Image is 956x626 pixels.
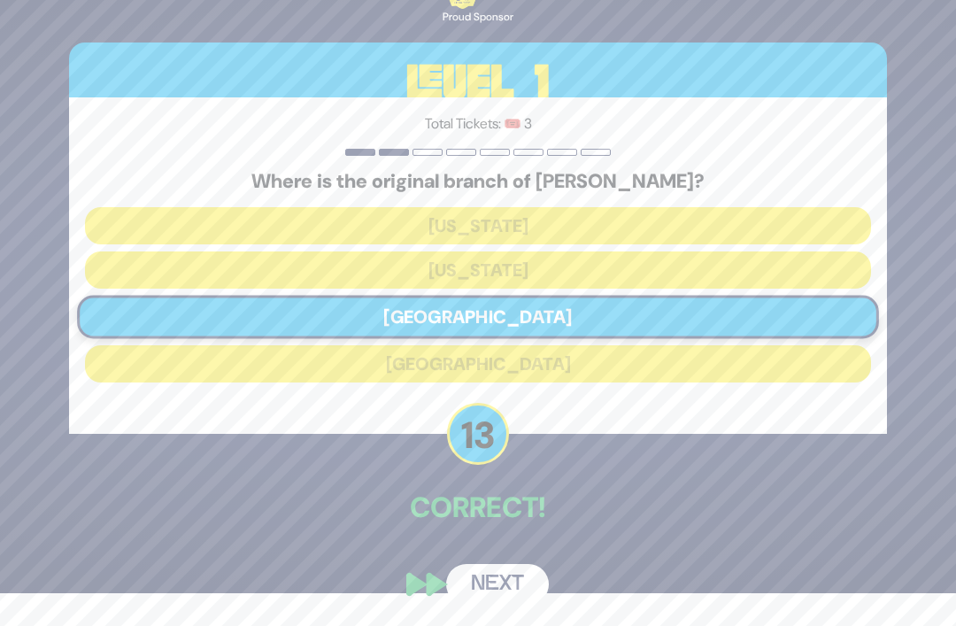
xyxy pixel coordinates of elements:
[85,207,871,244] button: [US_STATE]
[85,345,871,383] button: [GEOGRAPHIC_DATA]
[85,113,871,135] p: Total Tickets: 🎟️ 3
[77,296,879,339] button: [GEOGRAPHIC_DATA]
[446,564,549,605] button: Next
[447,403,509,465] p: 13
[443,9,513,25] div: Proud Sponsor
[69,43,887,122] h3: Level 1
[85,251,871,289] button: [US_STATE]
[85,170,871,193] h5: Where is the original branch of [PERSON_NAME]?
[69,486,887,529] p: Correct!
